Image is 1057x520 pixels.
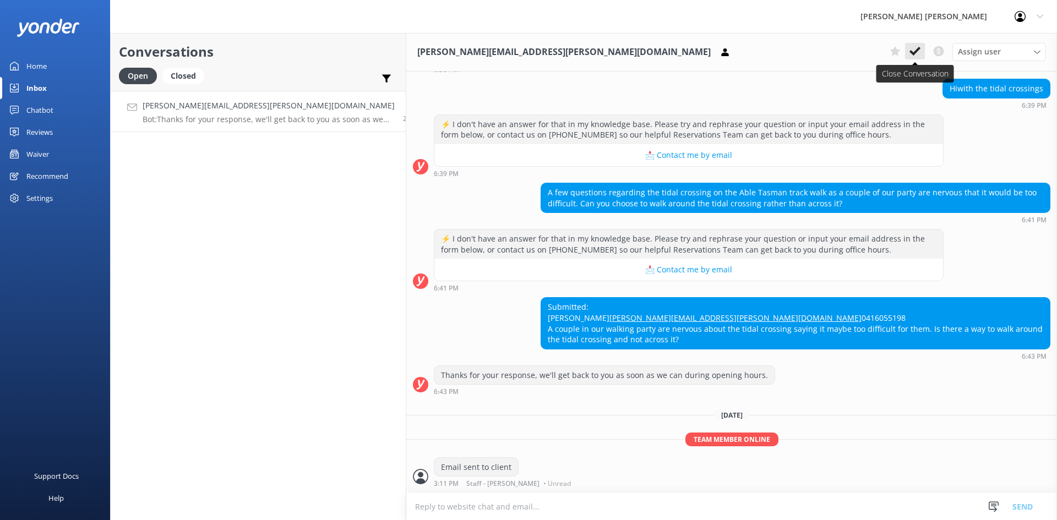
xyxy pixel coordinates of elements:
a: Closed [162,69,210,81]
h4: [PERSON_NAME][EMAIL_ADDRESS][PERSON_NAME][DOMAIN_NAME] [143,100,395,112]
div: Sep 18 2025 06:39pm (UTC +12:00) Pacific/Auckland [434,169,944,177]
span: [DATE] [715,410,749,420]
div: Sep 18 2025 06:43pm (UTC +12:00) Pacific/Auckland [434,387,775,395]
div: Recommend [26,165,68,187]
div: Sep 19 2025 03:11pm (UTC +12:00) Pacific/Auckland [434,479,574,487]
div: Support Docs [34,465,79,487]
p: Bot: Thanks for your response, we'll get back to you as soon as we can during opening hours. [143,114,395,124]
div: Closed [162,68,204,84]
strong: 3:11 PM [434,480,459,487]
strong: 6:41 PM [434,285,459,292]
div: Help [48,487,64,509]
img: yonder-white-logo.png [17,19,80,37]
button: 📩 Contact me by email [434,144,943,166]
div: Inbox [26,77,47,99]
span: Team member online [685,433,778,446]
div: Sep 18 2025 06:41pm (UTC +12:00) Pacific/Auckland [541,216,1050,223]
div: Assign User [952,43,1046,61]
div: Sep 18 2025 06:39pm (UTC +12:00) Pacific/Auckland [942,101,1050,109]
div: Open [119,68,157,84]
a: [PERSON_NAME][EMAIL_ADDRESS][PERSON_NAME][DOMAIN_NAME]Bot:Thanks for your response, we'll get bac... [111,91,406,132]
div: A few questions regarding the tidal crossing on the Able Tasman track walk as a couple of our par... [541,183,1050,212]
h2: Conversations [119,41,397,62]
strong: 6:39 PM [1022,102,1047,109]
div: ⚡ I don't have an answer for that in my knowledge base. Please try and rephrase your question or ... [434,229,943,259]
div: Email sent to client [434,458,518,477]
div: Chatbot [26,99,53,121]
div: Sep 18 2025 06:41pm (UTC +12:00) Pacific/Auckland [434,284,944,292]
strong: 6:43 PM [434,388,459,395]
strong: 6:41 PM [1022,217,1047,223]
div: Thanks for your response, we'll get back to you as soon as we can during opening hours. [434,366,775,385]
strong: 6:39 PM [434,171,459,177]
span: Sep 18 2025 06:43pm (UTC +12:00) Pacific/Auckland [403,114,415,123]
strong: 6:38 PM [434,67,459,73]
a: Open [119,69,162,81]
span: Assign user [958,46,1001,58]
div: Waiver [26,143,49,165]
div: Submitted: [PERSON_NAME] 0416055198 A couple in our walking party are nervous about the tidal cro... [541,298,1050,348]
span: • Unread [543,480,571,487]
h3: [PERSON_NAME][EMAIL_ADDRESS][PERSON_NAME][DOMAIN_NAME] [417,45,711,59]
div: Home [26,55,47,77]
div: Settings [26,187,53,209]
a: [PERSON_NAME][EMAIL_ADDRESS][PERSON_NAME][DOMAIN_NAME] [609,313,862,323]
div: Sep 18 2025 06:38pm (UTC +12:00) Pacific/Auckland [434,65,944,73]
div: ⚡ I don't have an answer for that in my knowledge base. Please try and rephrase your question or ... [434,115,943,144]
div: Reviews [26,121,53,143]
div: Sep 18 2025 06:43pm (UTC +12:00) Pacific/Auckland [541,352,1050,360]
strong: 6:43 PM [1022,353,1047,360]
span: Staff - [PERSON_NAME] [466,480,540,487]
div: Hiwith the tidal crossings [943,79,1050,98]
button: 📩 Contact me by email [434,259,943,281]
